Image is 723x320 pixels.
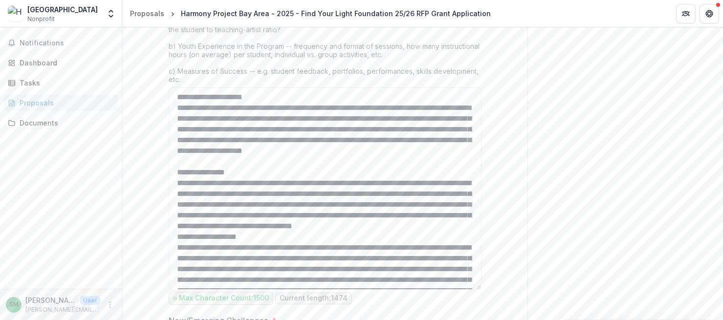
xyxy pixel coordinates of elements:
button: Notifications [4,35,118,51]
div: Documents [20,118,110,128]
div: Seth Mausner [9,301,19,308]
p: Current length: 1474 [280,294,348,302]
a: Proposals [126,6,168,21]
p: Max Character Count: 1500 [179,294,269,302]
div: Tasks [20,78,110,88]
a: Tasks [4,75,118,91]
div: Dashboard [20,58,110,68]
a: Proposals [4,95,118,111]
a: Documents [4,115,118,131]
button: Partners [676,4,696,23]
button: Open entity switcher [104,4,118,23]
div: Proposals [20,98,110,108]
a: Dashboard [4,55,118,71]
div: Proposals [130,8,164,19]
p: User [80,296,100,305]
button: Get Help [700,4,719,23]
img: Harmony Project Bay Area [8,6,23,21]
p: [PERSON_NAME][EMAIL_ADDRESS][PERSON_NAME][DOMAIN_NAME] [25,305,100,314]
button: More [104,299,116,311]
div: Harmony Project Bay Area - 2025 - Find Your Light Foundation 25/26 RFP Grant Application [181,8,491,19]
span: Notifications [20,39,114,47]
p: [PERSON_NAME] [25,295,76,305]
div: [GEOGRAPHIC_DATA] [27,4,98,15]
span: Nonprofit [27,15,55,23]
nav: breadcrumb [126,6,495,21]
